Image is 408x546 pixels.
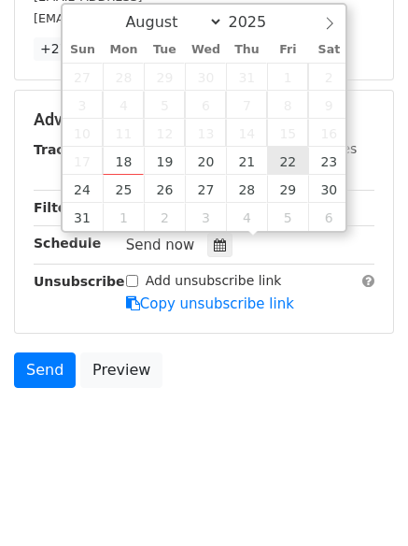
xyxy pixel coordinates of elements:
span: August 19, 2025 [144,147,185,175]
a: Copy unsubscribe link [126,295,294,312]
span: August 31, 2025 [63,203,104,231]
span: July 29, 2025 [144,63,185,91]
span: August 2, 2025 [308,63,349,91]
span: August 23, 2025 [308,147,349,175]
span: August 7, 2025 [226,91,267,119]
strong: Unsubscribe [34,274,125,289]
span: Thu [226,44,267,56]
small: [EMAIL_ADDRESS][DOMAIN_NAME] [34,11,242,25]
a: Preview [80,352,162,388]
span: August 11, 2025 [103,119,144,147]
h5: Advanced [34,109,374,130]
span: August 27, 2025 [185,175,226,203]
span: September 4, 2025 [226,203,267,231]
span: August 16, 2025 [308,119,349,147]
span: August 9, 2025 [308,91,349,119]
strong: Schedule [34,236,101,251]
span: September 3, 2025 [185,203,226,231]
span: August 21, 2025 [226,147,267,175]
span: July 28, 2025 [103,63,144,91]
span: August 14, 2025 [226,119,267,147]
span: Sat [308,44,349,56]
span: September 1, 2025 [103,203,144,231]
input: Year [223,13,290,31]
span: Sun [63,44,104,56]
strong: Tracking [34,142,96,157]
span: August 29, 2025 [267,175,308,203]
span: July 27, 2025 [63,63,104,91]
span: Tue [144,44,185,56]
span: July 30, 2025 [185,63,226,91]
span: August 3, 2025 [63,91,104,119]
span: August 12, 2025 [144,119,185,147]
span: August 26, 2025 [144,175,185,203]
a: Send [14,352,76,388]
span: August 13, 2025 [185,119,226,147]
strong: Filters [34,200,81,215]
label: Add unsubscribe link [146,271,282,291]
span: August 15, 2025 [267,119,308,147]
span: Wed [185,44,226,56]
span: September 5, 2025 [267,203,308,231]
a: +27 more [34,37,112,61]
span: Send now [126,237,195,253]
span: September 2, 2025 [144,203,185,231]
span: August 20, 2025 [185,147,226,175]
span: August 10, 2025 [63,119,104,147]
span: August 30, 2025 [308,175,349,203]
span: August 24, 2025 [63,175,104,203]
span: Mon [103,44,144,56]
span: August 18, 2025 [103,147,144,175]
span: August 25, 2025 [103,175,144,203]
iframe: Chat Widget [315,456,408,546]
span: August 28, 2025 [226,175,267,203]
span: August 8, 2025 [267,91,308,119]
span: July 31, 2025 [226,63,267,91]
span: August 5, 2025 [144,91,185,119]
span: August 1, 2025 [267,63,308,91]
span: August 22, 2025 [267,147,308,175]
span: Fri [267,44,308,56]
span: August 6, 2025 [185,91,226,119]
span: August 17, 2025 [63,147,104,175]
span: September 6, 2025 [308,203,349,231]
span: August 4, 2025 [103,91,144,119]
